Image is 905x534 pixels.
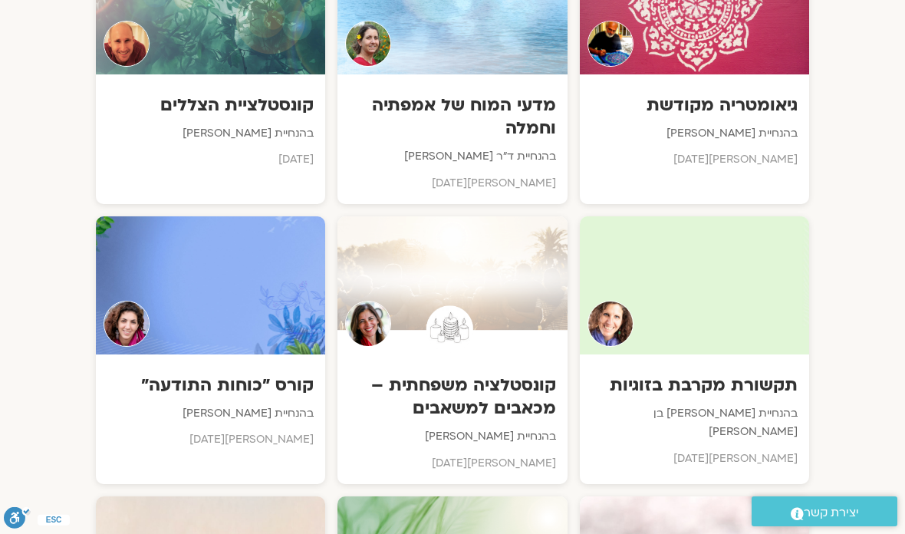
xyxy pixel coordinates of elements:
h3: קונסטלציה משפחתית – מכאבים למשאבים [349,374,555,420]
a: יצירת קשר [752,496,897,526]
h3: קורס "כוחות התודעה" [107,374,314,397]
p: [PERSON_NAME][DATE] [349,454,555,473]
p: בהנחיית [PERSON_NAME] בן [PERSON_NAME] [591,404,798,442]
img: Teacher [104,301,150,347]
span: יצירת קשר [804,503,859,523]
a: Teacherקונסטלציה משפחתית – מכאבים למשאביםבהנחיית [PERSON_NAME][PERSON_NAME][DATE] [337,216,567,484]
p: בהנחיית [PERSON_NAME] [591,124,798,143]
p: בהנחיית [PERSON_NAME] [349,427,555,446]
p: [DATE] [107,150,314,169]
p: בהנחיית ד"ר [PERSON_NAME] [349,147,555,166]
p: [PERSON_NAME][DATE] [107,430,314,449]
p: בהנחיית [PERSON_NAME] [107,404,314,423]
h3: מדעי המוח של אמפתיה וחמלה [349,94,555,140]
a: Teacherתקשורת מקרבת בזוגיותבהנחיית [PERSON_NAME] בן [PERSON_NAME][PERSON_NAME][DATE] [580,216,809,484]
img: Teacher [345,301,391,347]
a: Teacherקורס "כוחות התודעה"בהנחיית [PERSON_NAME][PERSON_NAME][DATE] [96,216,325,484]
img: Teacher [345,21,391,67]
p: [PERSON_NAME][DATE] [591,150,798,169]
p: בהנחיית [PERSON_NAME] [107,124,314,143]
h3: גיאומטריה מקודשת [591,94,798,117]
h3: תקשורת מקרבת בזוגיות [591,374,798,397]
p: [PERSON_NAME][DATE] [591,450,798,468]
img: Teacher [104,21,150,67]
img: Teacher [587,301,633,347]
img: Teacher [587,21,633,67]
p: [PERSON_NAME][DATE] [349,174,555,193]
h3: קונסטלציית הצללים [107,94,314,117]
